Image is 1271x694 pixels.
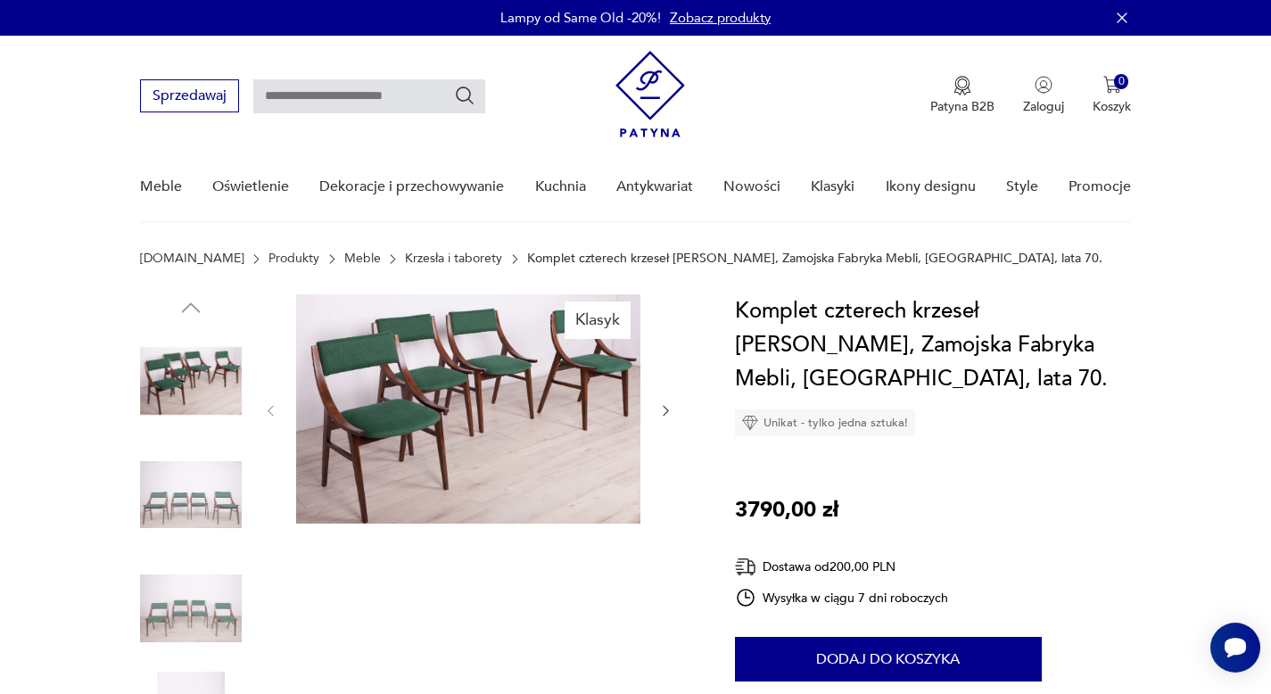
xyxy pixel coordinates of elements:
a: Klasyki [811,153,854,221]
img: Ikonka użytkownika [1035,76,1052,94]
div: Klasyk [565,302,631,339]
img: Ikona medalu [953,76,971,95]
img: Ikona diamentu [742,415,758,431]
p: Patyna B2B [930,98,995,115]
div: Dostawa od 200,00 PLN [735,556,949,578]
a: [DOMAIN_NAME] [140,252,244,266]
p: Lampy od Same Old -20%! [500,9,661,27]
img: Zdjęcie produktu Komplet czterech krzeseł Skoczek, Zamojska Fabryka Mebli, Polska, lata 70. [140,558,242,659]
button: Sprzedawaj [140,79,239,112]
a: Meble [140,153,182,221]
a: Dekoracje i przechowywanie [319,153,504,221]
p: Zaloguj [1023,98,1064,115]
a: Antykwariat [616,153,693,221]
a: Oświetlenie [212,153,289,221]
a: Sprzedawaj [140,91,239,103]
a: Style [1006,153,1038,221]
img: Zdjęcie produktu Komplet czterech krzeseł Skoczek, Zamojska Fabryka Mebli, Polska, lata 70. [140,444,242,546]
h1: Komplet czterech krzeseł [PERSON_NAME], Zamojska Fabryka Mebli, [GEOGRAPHIC_DATA], lata 70. [735,294,1132,396]
button: 0Koszyk [1093,76,1131,115]
a: Kuchnia [535,153,586,221]
button: Zaloguj [1023,76,1064,115]
p: 3790,00 zł [735,493,838,527]
a: Meble [344,252,381,266]
a: Zobacz produkty [670,9,771,27]
a: Nowości [723,153,780,221]
div: 0 [1114,74,1129,89]
a: Ikony designu [886,153,976,221]
button: Patyna B2B [930,76,995,115]
p: Koszyk [1093,98,1131,115]
a: Krzesła i taborety [405,252,502,266]
div: Wysyłka w ciągu 7 dni roboczych [735,587,949,608]
a: Promocje [1069,153,1131,221]
a: Produkty [268,252,319,266]
a: Ikona medaluPatyna B2B [930,76,995,115]
img: Ikona dostawy [735,556,756,578]
p: Komplet czterech krzeseł [PERSON_NAME], Zamojska Fabryka Mebli, [GEOGRAPHIC_DATA], lata 70. [527,252,1102,266]
div: Unikat - tylko jedna sztuka! [735,409,915,436]
img: Patyna - sklep z meblami i dekoracjami vintage [615,51,685,137]
button: Dodaj do koszyka [735,637,1042,682]
img: Ikona koszyka [1103,76,1121,94]
img: Zdjęcie produktu Komplet czterech krzeseł Skoczek, Zamojska Fabryka Mebli, Polska, lata 70. [296,294,640,524]
iframe: Smartsupp widget button [1210,623,1260,673]
button: Szukaj [454,85,475,106]
img: Zdjęcie produktu Komplet czterech krzeseł Skoczek, Zamojska Fabryka Mebli, Polska, lata 70. [140,330,242,432]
